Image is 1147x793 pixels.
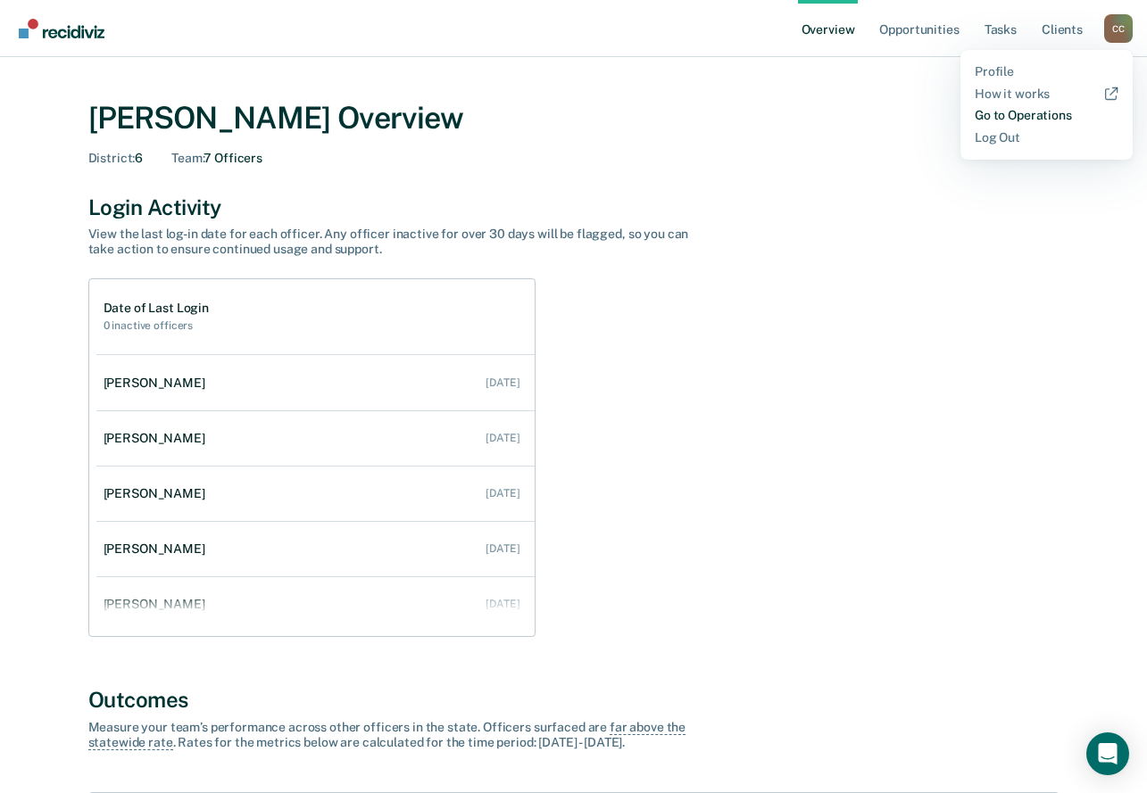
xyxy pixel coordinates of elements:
[96,524,535,574] a: [PERSON_NAME] [DATE]
[104,541,212,557] div: [PERSON_NAME]
[1086,732,1129,775] div: Open Intercom Messenger
[88,720,713,750] div: Measure your team’s performance across other officer s in the state. Officer s surfaced are . Rat...
[96,358,535,409] a: [PERSON_NAME] [DATE]
[96,468,535,519] a: [PERSON_NAME] [DATE]
[19,19,104,38] img: Recidiviz
[104,597,212,612] div: [PERSON_NAME]
[486,542,519,555] div: [DATE]
[96,579,535,630] a: [PERSON_NAME] [DATE]
[104,319,209,332] h2: 0 inactive officers
[104,376,212,391] div: [PERSON_NAME]
[1104,14,1133,43] button: Profile dropdown button
[486,376,519,389] div: [DATE]
[104,301,209,316] h1: Date of Last Login
[171,151,204,165] span: Team :
[88,227,713,257] div: View the last log-in date for each officer. Any officer inactive for over 30 days will be flagged...
[486,487,519,500] div: [DATE]
[975,64,1118,79] a: Profile
[88,151,136,165] span: District :
[88,194,1060,220] div: Login Activity
[104,486,212,501] div: [PERSON_NAME]
[96,413,535,464] a: [PERSON_NAME] [DATE]
[975,130,1118,145] a: Log Out
[88,151,144,166] div: 6
[486,598,519,610] div: [DATE]
[88,687,1060,713] div: Outcomes
[88,720,686,750] span: far above the statewide rate
[171,151,262,166] div: 7 Officers
[104,431,212,446] div: [PERSON_NAME]
[1104,14,1133,43] div: C C
[88,100,1060,136] div: [PERSON_NAME] Overview
[975,87,1118,102] a: How it works
[486,432,519,444] div: [DATE]
[975,108,1118,123] a: Go to Operations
